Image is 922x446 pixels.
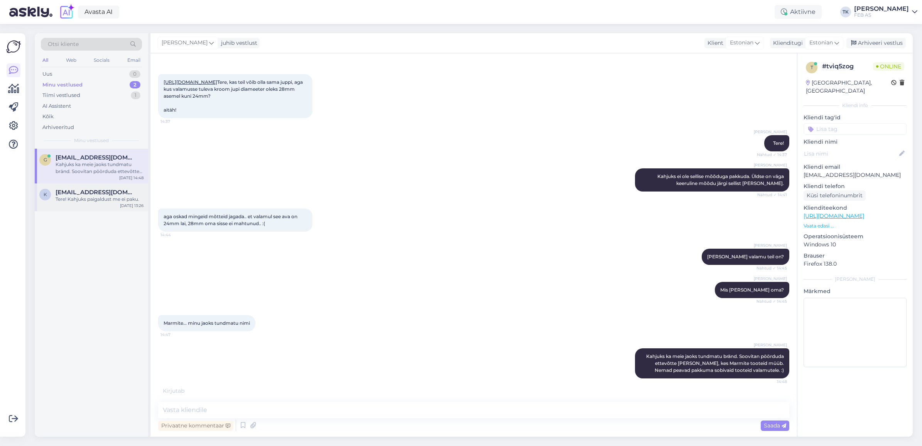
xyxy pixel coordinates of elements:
span: Kahjuks ei ole sellise mõõduga pakkuda. Üldse on väga keeruline mõõdu järgi sellist [PERSON_NAME]. [657,173,785,186]
span: Kahjuks ka meie jaoks tundmatu bränd. Soovitan pöörduda ettevõtte [PERSON_NAME], kes Marmite toot... [646,353,785,373]
span: Nähtud ✓ 14:41 [757,192,787,198]
div: All [41,55,50,65]
p: Firefox 138.0 [804,260,907,268]
p: [EMAIL_ADDRESS][DOMAIN_NAME] [804,171,907,179]
div: Klient [704,39,723,47]
div: AI Assistent [42,102,71,110]
span: g [44,157,47,163]
span: gertheinala@hotmail.com [56,154,136,161]
div: [GEOGRAPHIC_DATA], [GEOGRAPHIC_DATA] [806,79,891,95]
a: [URL][DOMAIN_NAME] [164,79,217,85]
span: aga oskad mingeid mõtteid jagada.. et valamul see ava on 24mm lai, 28mm oma sisse ei mahtunud.. :( [164,214,299,226]
p: Kliendi tag'id [804,114,907,122]
span: Minu vestlused [74,137,109,144]
p: Operatsioonisüsteem [804,232,907,241]
span: Saada [764,422,786,429]
img: Askly Logo [6,39,21,54]
span: [PERSON_NAME] [754,342,787,348]
input: Lisa tag [804,123,907,135]
span: 14:44 [160,232,189,238]
span: Tere! [773,140,784,146]
div: Web [64,55,78,65]
span: Online [873,62,904,71]
div: juhib vestlust [218,39,257,47]
span: . [184,387,186,394]
span: Estonian [730,39,753,47]
span: [PERSON_NAME] [754,162,787,168]
p: Märkmed [804,287,907,295]
div: 0 [129,70,140,78]
span: Marmite... minu jaoks tundmatu nimi [164,320,250,326]
img: explore-ai [59,4,75,20]
span: [PERSON_NAME] [162,39,208,47]
div: Kirjutab [158,387,789,395]
p: Kliendi telefon [804,182,907,190]
div: Küsi telefoninumbrit [804,190,866,201]
div: Klienditugi [770,39,803,47]
div: Kõik [42,113,54,120]
div: Arhiveeri vestlus [846,38,906,48]
a: [URL][DOMAIN_NAME] [804,212,864,219]
p: Windows 10 [804,241,907,249]
div: Kahjuks ka meie jaoks tundmatu bränd. Soovitan pöörduda ettevõtte [PERSON_NAME], kes Marmite toot... [56,161,144,175]
span: Nähtud ✓ 14:37 [757,152,787,158]
div: [DATE] 14:48 [119,175,144,181]
div: Arhiveeritud [42,124,74,131]
span: Estonian [809,39,833,47]
div: [DATE] 13:26 [120,203,144,209]
div: Kliendi info [804,102,907,109]
div: FEB AS [854,12,909,18]
a: Avasta AI [78,5,119,19]
div: Minu vestlused [42,81,83,89]
span: Tere, kas teil võib olla sama juppi, aga kus valamusse tuleva kroom jupi diameeter oleks 28mm ase... [164,79,304,113]
div: [PERSON_NAME] [804,276,907,283]
span: 14:48 [758,379,787,385]
span: 14:47 [160,332,189,337]
p: Brauser [804,252,907,260]
span: kadilaagus@hot.ee [56,189,136,196]
span: Otsi kliente [48,40,79,48]
span: k [44,192,47,197]
span: Nähtud ✓ 14:45 [757,298,787,304]
div: Tere! Kahjuks paigaldust me ei paku. [56,196,144,203]
span: 14:37 [160,119,189,124]
p: Klienditeekond [804,204,907,212]
div: TK [840,7,851,17]
span: [PERSON_NAME] valamu teil on? [707,254,784,259]
div: Tiimi vestlused [42,92,80,99]
p: Vaata edasi ... [804,222,907,229]
div: Email [126,55,142,65]
div: Privaatne kommentaar [158,421,233,431]
div: 1 [131,92,140,99]
span: Mis [PERSON_NAME] oma? [720,287,784,293]
span: [PERSON_NAME] [754,276,787,282]
input: Lisa nimi [804,149,898,158]
span: Nähtud ✓ 14:45 [757,265,787,271]
div: # tviq5zog [822,62,873,71]
div: Socials [92,55,111,65]
a: [PERSON_NAME]FEB AS [854,6,917,18]
span: [PERSON_NAME] [754,129,787,135]
div: [PERSON_NAME] [854,6,909,12]
p: Kliendi nimi [804,138,907,146]
div: 2 [130,81,140,89]
span: [PERSON_NAME] [754,243,787,248]
div: Uus [42,70,52,78]
span: t [811,64,813,70]
div: Aktiivne [775,5,822,19]
p: Kliendi email [804,163,907,171]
